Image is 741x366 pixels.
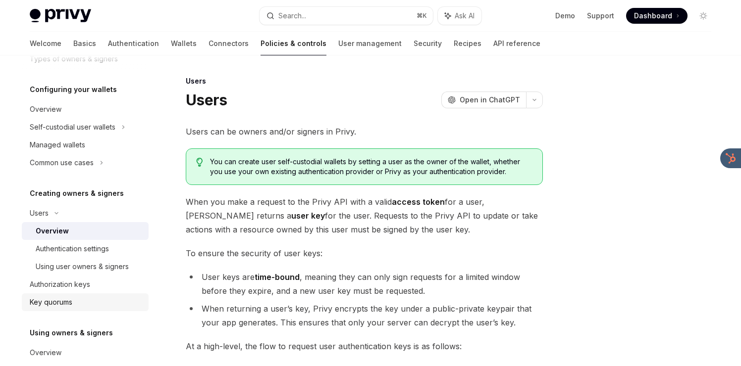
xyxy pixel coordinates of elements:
div: Search... [278,10,306,22]
span: Open in ChatGPT [460,95,520,105]
a: Authentication [108,32,159,55]
a: Recipes [454,32,481,55]
a: Key quorums [22,293,149,311]
span: You can create user self-custodial wallets by setting a user as the owner of the wallet, whether ... [210,157,532,177]
a: Basics [73,32,96,55]
div: Authorization keys [30,278,90,290]
span: Ask AI [455,11,475,21]
a: Support [587,11,614,21]
span: At a high-level, the flow to request user authentication keys is as follows: [186,339,543,353]
h5: Creating owners & signers [30,187,124,199]
strong: user key [291,211,325,221]
div: Common use cases [30,157,94,169]
a: Authentication settings [22,240,149,258]
a: Wallets [171,32,197,55]
span: Users can be owners and/or signers in Privy. [186,125,543,138]
a: Authorization keys [22,275,149,293]
div: Overview [30,347,61,359]
h1: Users [186,91,227,109]
div: Overview [36,225,69,237]
strong: access token [392,197,445,207]
h5: Using owners & signers [30,327,113,339]
div: Users [186,76,543,86]
h5: Configuring your wallets [30,84,117,95]
a: Managed wallets [22,136,149,154]
button: Open in ChatGPT [441,91,526,108]
div: Managed wallets [30,139,85,151]
a: Connectors [209,32,249,55]
strong: time-bound [255,272,300,282]
a: Welcome [30,32,61,55]
a: Overview [22,344,149,362]
svg: Tip [196,158,203,167]
a: Policies & controls [261,32,326,55]
a: Security [414,32,442,55]
div: Using user owners & signers [36,261,129,273]
div: Key quorums [30,296,72,308]
a: Overview [22,222,149,240]
a: User management [338,32,402,55]
button: Search...⌘K [260,7,433,25]
img: light logo [30,9,91,23]
span: When you make a request to the Privy API with a valid for a user, [PERSON_NAME] returns a for the... [186,195,543,236]
a: API reference [493,32,540,55]
span: To ensure the security of user keys: [186,246,543,260]
span: ⌘ K [417,12,427,20]
button: Toggle dark mode [695,8,711,24]
a: Demo [555,11,575,21]
li: User keys are , meaning they can only sign requests for a limited window before they expire, and ... [186,270,543,298]
li: When returning a user’s key, Privy encrypts the key under a public-private keypair that your app ... [186,302,543,329]
a: Overview [22,100,149,118]
div: Overview [30,103,61,115]
div: Authentication settings [36,243,109,255]
button: Ask AI [438,7,481,25]
div: Self-custodial user wallets [30,121,115,133]
a: Dashboard [626,8,688,24]
span: Dashboard [634,11,672,21]
div: Users [30,207,49,219]
a: Using user owners & signers [22,258,149,275]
